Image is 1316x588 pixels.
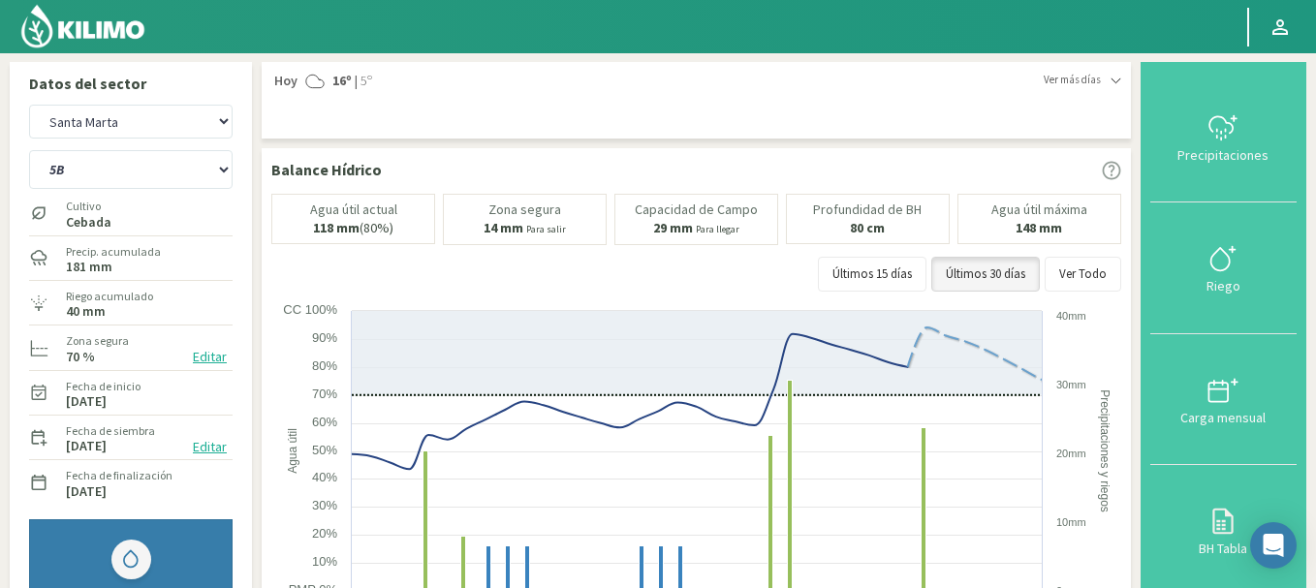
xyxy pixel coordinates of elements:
[271,72,298,91] span: Hoy
[1156,542,1291,555] div: BH Tabla
[313,221,393,235] p: (80%)
[1156,148,1291,162] div: Precipitaciones
[1045,257,1121,292] button: Ver Todo
[635,202,758,217] p: Capacidad de Campo
[312,470,337,484] text: 40%
[312,443,337,457] text: 50%
[1150,202,1297,333] button: Riego
[1098,389,1112,512] text: Precipitaciones y riegos
[66,243,161,261] label: Precip. acumulada
[286,428,299,474] text: Agua útil
[653,219,693,236] b: 29 mm
[312,387,337,401] text: 70%
[1016,219,1062,236] b: 148 mm
[312,415,337,429] text: 60%
[1056,516,1086,528] text: 10mm
[312,358,337,373] text: 80%
[66,332,129,350] label: Zona segura
[1156,279,1291,293] div: Riego
[332,72,352,89] strong: 16º
[19,3,146,49] img: Kilimo
[358,72,372,91] span: 5º
[1056,448,1086,459] text: 20mm
[310,202,397,217] p: Agua útil actual
[187,346,233,368] button: Editar
[1150,72,1297,202] button: Precipitaciones
[66,305,106,318] label: 40 mm
[29,72,233,95] p: Datos del sector
[813,202,922,217] p: Profundidad de BH
[187,436,233,458] button: Editar
[271,158,382,181] p: Balance Hídrico
[66,261,112,273] label: 181 mm
[283,302,337,317] text: CC 100%
[312,554,337,569] text: 10%
[66,351,95,363] label: 70 %
[66,198,111,215] label: Cultivo
[66,440,107,452] label: [DATE]
[66,422,155,440] label: Fecha de siembra
[1156,411,1291,424] div: Carga mensual
[66,288,153,305] label: Riego acumulado
[312,526,337,541] text: 20%
[312,498,337,512] text: 30%
[1150,334,1297,465] button: Carga mensual
[991,202,1087,217] p: Agua útil máxima
[696,223,739,235] small: Para llegar
[313,219,360,236] b: 118 mm
[818,257,926,292] button: Últimos 15 días
[66,395,107,408] label: [DATE]
[66,485,107,498] label: [DATE]
[1056,379,1086,390] text: 30mm
[312,330,337,345] text: 90%
[526,223,566,235] small: Para salir
[66,378,141,395] label: Fecha de inicio
[484,219,523,236] b: 14 mm
[66,467,172,484] label: Fecha de finalización
[1044,72,1101,88] span: Ver más días
[1056,310,1086,322] text: 40mm
[355,72,358,91] span: |
[1250,522,1297,569] div: Open Intercom Messenger
[850,219,885,236] b: 80 cm
[488,202,561,217] p: Zona segura
[931,257,1040,292] button: Últimos 30 días
[66,216,111,229] label: Cebada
